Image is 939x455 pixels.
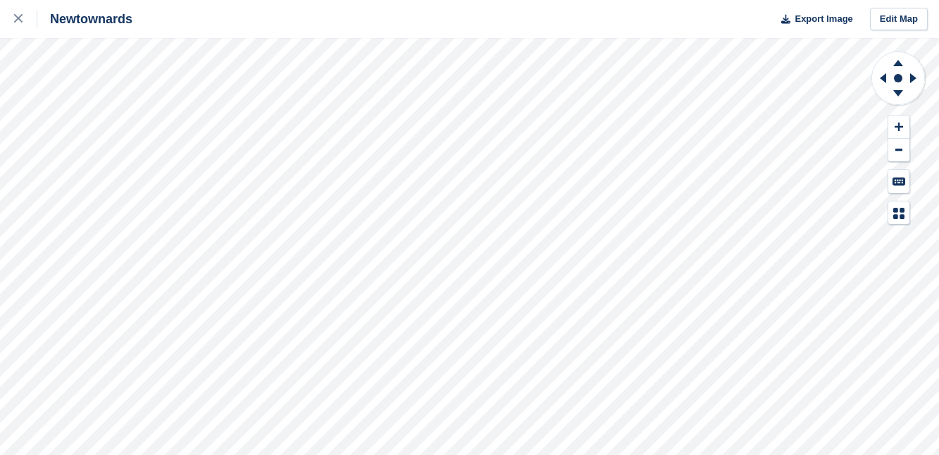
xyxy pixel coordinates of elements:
a: Edit Map [870,8,928,31]
button: Export Image [773,8,853,31]
button: Zoom In [888,116,909,139]
button: Map Legend [888,201,909,225]
span: Export Image [795,12,852,26]
div: Newtownards [37,11,132,27]
button: Keyboard Shortcuts [888,170,909,193]
button: Zoom Out [888,139,909,162]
